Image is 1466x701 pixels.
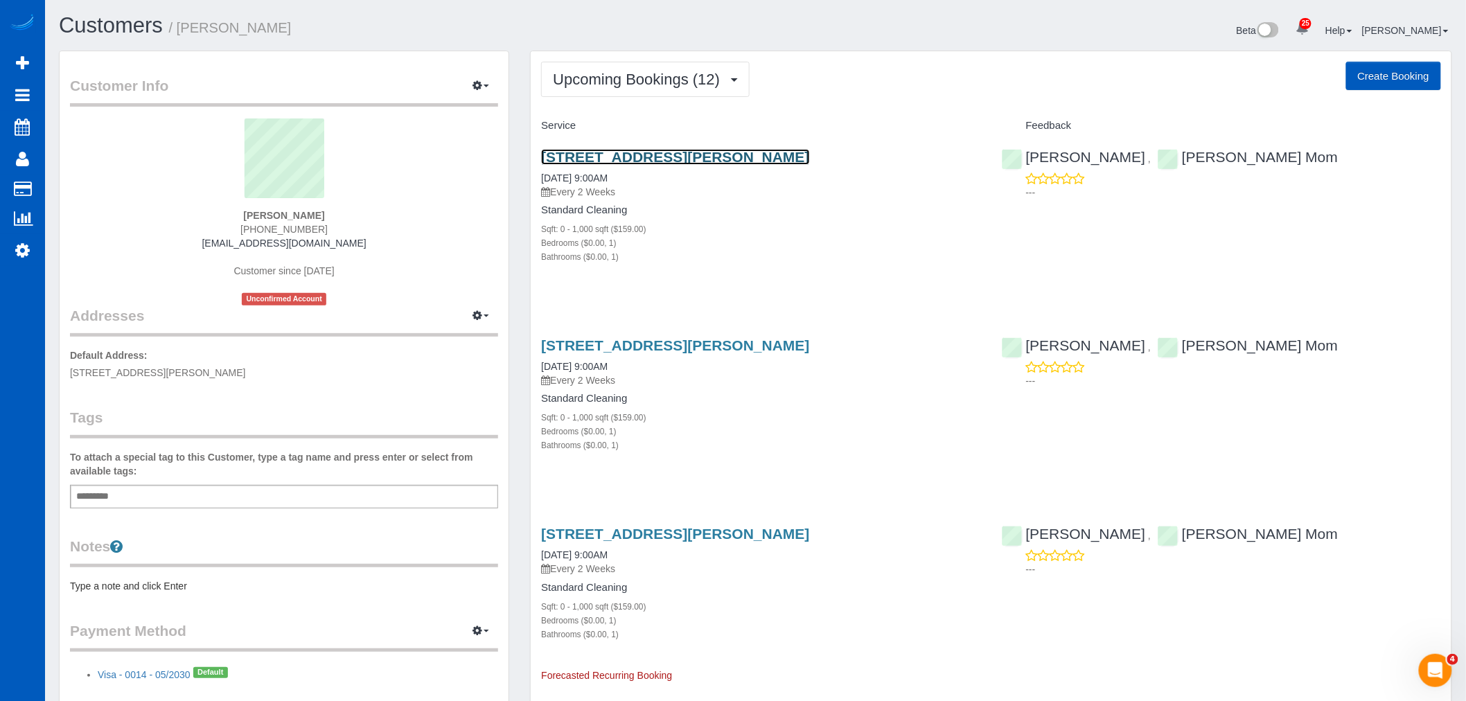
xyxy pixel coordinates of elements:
[541,252,619,262] small: Bathrooms ($0.00, 1)
[243,210,324,221] strong: [PERSON_NAME]
[1002,120,1441,132] h4: Feedback
[1148,530,1151,541] span: ,
[1289,14,1316,44] a: 25
[541,562,980,576] p: Every 2 Weeks
[1026,374,1441,388] p: ---
[242,293,326,305] span: Unconfirmed Account
[1419,654,1452,687] iframe: Intercom live chat
[541,441,619,450] small: Bathrooms ($0.00, 1)
[541,238,616,248] small: Bedrooms ($0.00, 1)
[169,20,292,35] small: / [PERSON_NAME]
[541,224,646,234] small: Sqft: 0 - 1,000 sqft ($159.00)
[240,224,328,235] span: [PHONE_NUMBER]
[541,630,619,639] small: Bathrooms ($0.00, 1)
[1002,337,1146,353] a: [PERSON_NAME]
[70,348,148,362] label: Default Address:
[70,621,498,652] legend: Payment Method
[70,536,498,567] legend: Notes
[193,667,228,678] span: Default
[553,71,727,88] span: Upcoming Bookings (12)
[70,367,246,378] span: [STREET_ADDRESS][PERSON_NAME]
[1026,562,1441,576] p: ---
[1447,654,1458,665] span: 4
[541,373,980,387] p: Every 2 Weeks
[70,76,498,107] legend: Customer Info
[541,62,750,97] button: Upcoming Bookings (12)
[541,185,980,199] p: Every 2 Weeks
[541,602,646,612] small: Sqft: 0 - 1,000 sqft ($159.00)
[1325,25,1352,36] a: Help
[59,13,163,37] a: Customers
[70,450,498,478] label: To attach a special tag to this Customer, type a tag name and press enter or select from availabl...
[8,14,36,33] img: Automaid Logo
[1362,25,1449,36] a: [PERSON_NAME]
[1026,186,1441,199] p: ---
[1346,62,1441,91] button: Create Booking
[541,670,672,681] span: Forecasted Recurring Booking
[541,361,608,372] a: [DATE] 9:00AM
[1148,153,1151,164] span: ,
[1158,149,1338,165] a: [PERSON_NAME] Mom
[1300,18,1312,29] span: 25
[70,407,498,438] legend: Tags
[541,120,980,132] h4: Service
[234,265,335,276] span: Customer since [DATE]
[98,669,191,680] a: Visa - 0014 - 05/2030
[541,526,809,542] a: [STREET_ADDRESS][PERSON_NAME]
[70,579,498,593] pre: Type a note and click Enter
[541,337,809,353] a: [STREET_ADDRESS][PERSON_NAME]
[1148,341,1151,353] span: ,
[541,149,809,165] a: [STREET_ADDRESS][PERSON_NAME]
[1158,526,1338,542] a: [PERSON_NAME] Mom
[541,204,980,216] h4: Standard Cleaning
[541,413,646,423] small: Sqft: 0 - 1,000 sqft ($159.00)
[202,238,366,249] a: [EMAIL_ADDRESS][DOMAIN_NAME]
[541,427,616,436] small: Bedrooms ($0.00, 1)
[1237,25,1280,36] a: Beta
[1158,337,1338,353] a: [PERSON_NAME] Mom
[541,549,608,560] a: [DATE] 9:00AM
[1256,22,1279,40] img: New interface
[1002,526,1146,542] a: [PERSON_NAME]
[541,582,980,594] h4: Standard Cleaning
[541,393,980,405] h4: Standard Cleaning
[541,616,616,625] small: Bedrooms ($0.00, 1)
[541,172,608,184] a: [DATE] 9:00AM
[1002,149,1146,165] a: [PERSON_NAME]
